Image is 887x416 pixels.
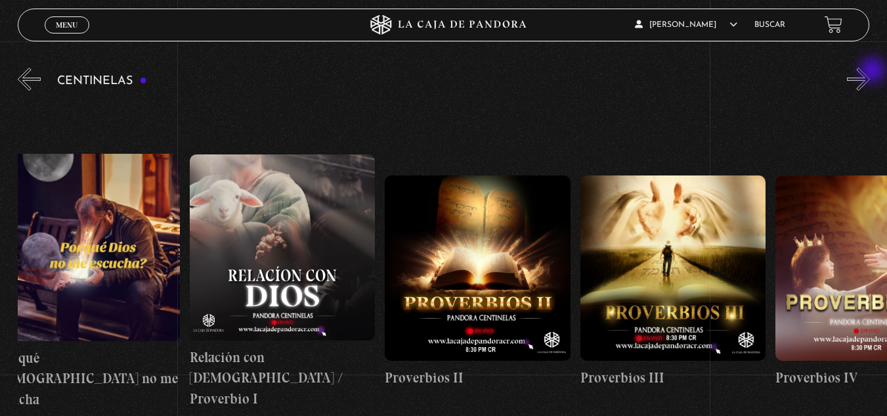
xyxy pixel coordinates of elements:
[51,32,82,41] span: Cerrar
[847,68,870,91] button: Next
[385,367,571,388] h4: Proverbios II
[825,16,842,34] a: View your shopping cart
[635,21,737,29] span: [PERSON_NAME]
[754,21,785,29] a: Buscar
[56,21,77,29] span: Menu
[190,347,376,409] h4: Relación con [DEMOGRAPHIC_DATA] / Proverbio I
[18,68,41,91] button: Previous
[580,367,766,388] h4: Proverbios III
[57,75,147,87] h3: Centinelas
